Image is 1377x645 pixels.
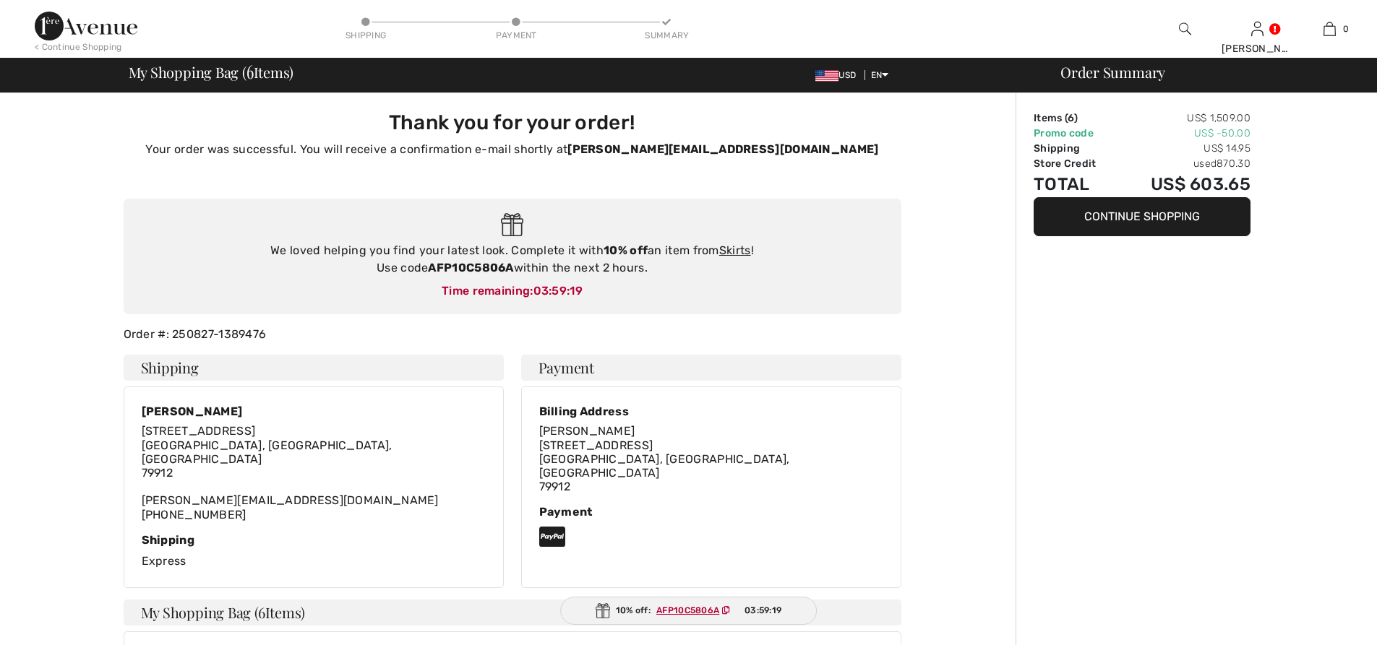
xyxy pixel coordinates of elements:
[1118,111,1251,126] td: US$ 1,509.00
[138,282,887,300] div: Time remaining:
[1217,157,1251,170] span: 870.30
[1034,141,1118,156] td: Shipping
[129,65,294,79] span: My Shopping Bag ( Items)
[560,597,818,625] div: 10% off:
[539,404,883,418] div: Billing Address
[1179,20,1191,38] img: search the website
[124,599,901,625] h4: My Shopping Bag ( Items)
[142,424,392,480] span: [STREET_ADDRESS] [GEOGRAPHIC_DATA], [GEOGRAPHIC_DATA], [GEOGRAPHIC_DATA] 79912
[1118,126,1251,141] td: US$ -50.00
[521,355,901,381] h4: Payment
[1118,156,1251,171] td: used
[428,261,513,274] strong: AFP10C5806A
[124,355,504,381] h4: Shipping
[138,242,887,277] div: We loved helping you find your latest look. Complete it with an item from ! Use code within the n...
[1043,65,1368,79] div: Order Summary
[815,70,838,82] img: US Dollar
[1118,141,1251,156] td: US$ 14.95
[719,243,751,257] a: Skirts
[115,326,910,343] div: Order #: 250827-1389476
[596,603,610,618] img: Gift.svg
[142,404,486,418] div: [PERSON_NAME]
[132,141,893,158] p: Your order was successful. You will receive a confirmation e-mail shortly at
[344,29,387,42] div: Shipping
[1034,197,1251,236] button: Continue Shopping
[258,602,265,622] span: 6
[815,70,862,80] span: USD
[1118,171,1251,197] td: US$ 603.65
[142,533,486,570] div: Express
[871,70,889,80] span: EN
[539,424,635,438] span: [PERSON_NAME]
[645,29,688,42] div: Summary
[1251,22,1264,35] a: Sign In
[1222,41,1292,56] div: [PERSON_NAME]
[246,61,254,80] span: 6
[35,40,122,53] div: < Continue Shopping
[1251,20,1264,38] img: My Info
[142,424,486,521] div: [PERSON_NAME][EMAIL_ADDRESS][DOMAIN_NAME] [PHONE_NUMBER]
[1034,171,1118,197] td: Total
[35,12,137,40] img: 1ère Avenue
[1324,20,1336,38] img: My Bag
[1034,126,1118,141] td: Promo code
[142,533,486,547] div: Shipping
[567,142,878,156] strong: [PERSON_NAME][EMAIL_ADDRESS][DOMAIN_NAME]
[501,213,523,237] img: Gift.svg
[1034,111,1118,126] td: Items ( )
[656,605,719,615] ins: AFP10C5806A
[745,604,781,617] span: 03:59:19
[1294,20,1365,38] a: 0
[1343,22,1349,35] span: 0
[132,111,893,135] h3: Thank you for your order!
[1068,112,1074,124] span: 6
[539,505,883,519] div: Payment
[533,284,583,298] span: 03:59:19
[494,29,538,42] div: Payment
[1034,156,1118,171] td: Store Credit
[539,438,790,494] span: [STREET_ADDRESS] [GEOGRAPHIC_DATA], [GEOGRAPHIC_DATA], [GEOGRAPHIC_DATA] 79912
[604,243,648,257] strong: 10% off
